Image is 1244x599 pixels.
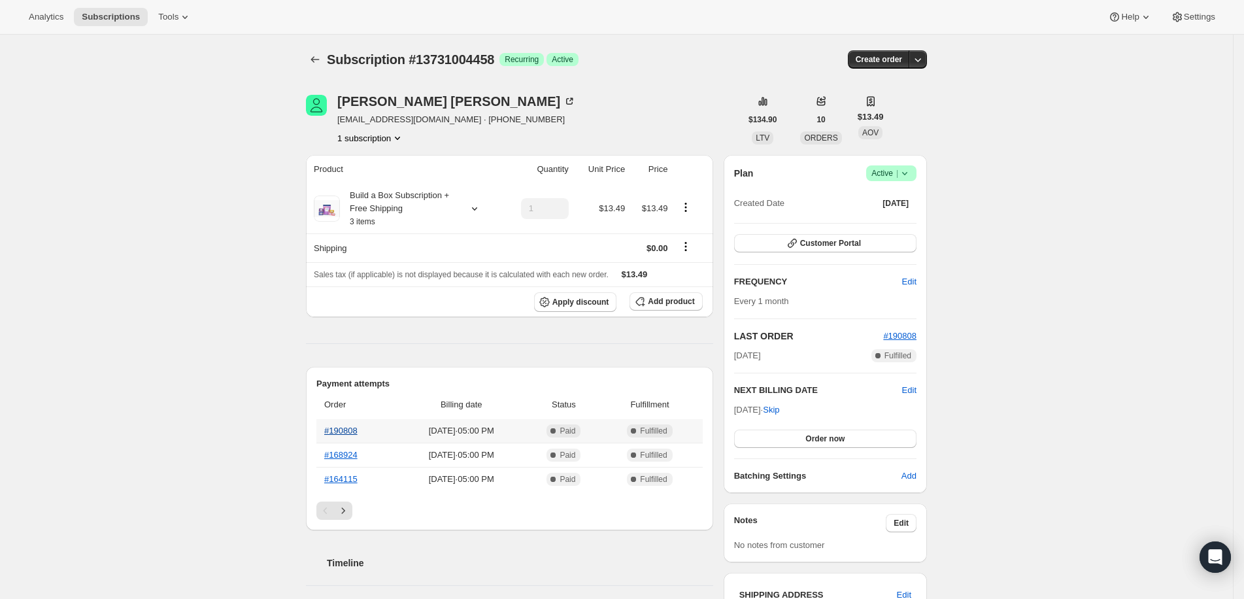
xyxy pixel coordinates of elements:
span: Laura Sprague [306,95,327,116]
h2: Timeline [327,556,713,570]
span: Every 1 month [734,296,789,306]
span: Apply discount [552,297,609,307]
span: Analytics [29,12,63,22]
button: Product actions [675,200,696,214]
span: [EMAIL_ADDRESS][DOMAIN_NAME] · [PHONE_NUMBER] [337,113,576,126]
nav: Pagination [316,502,703,520]
button: Skip [755,400,787,420]
th: Price [629,155,671,184]
span: Paid [560,474,575,485]
button: $134.90 [741,111,784,129]
button: Subscriptions [74,8,148,26]
span: Subscription #13731004458 [327,52,494,67]
h3: Notes [734,514,886,532]
small: 3 items [350,217,375,226]
span: LTV [756,133,769,143]
a: #164115 [324,474,358,484]
span: Settings [1184,12,1215,22]
button: Settings [1163,8,1223,26]
span: [DATE] · [734,405,780,415]
span: AOV [862,128,879,137]
th: Product [306,155,503,184]
span: $13.49 [858,111,884,124]
span: Billing date [400,398,523,411]
button: Apply discount [534,292,617,312]
span: $134.90 [748,114,777,125]
span: [DATE] · 05:00 PM [400,449,523,462]
span: [DATE] [734,349,761,362]
button: Edit [894,271,924,292]
th: Quantity [503,155,573,184]
span: Active [552,54,573,65]
button: Tools [150,8,199,26]
button: Edit [902,384,916,397]
button: Next [334,502,352,520]
th: Unit Price [573,155,629,184]
span: Edit [894,518,909,528]
button: Order now [734,430,916,448]
button: Analytics [21,8,71,26]
th: Order [316,390,396,419]
h2: Payment attempts [316,377,703,390]
span: Subscriptions [82,12,140,22]
h6: Batching Settings [734,470,901,483]
button: Customer Portal [734,234,916,252]
a: #190808 [883,331,916,341]
span: [DATE] · 05:00 PM [400,473,523,486]
span: ORDERS [804,133,837,143]
button: #190808 [883,330,916,343]
th: Shipping [306,233,503,262]
h2: NEXT BILLING DATE [734,384,902,397]
button: 10 [809,111,833,129]
span: No notes from customer [734,540,825,550]
button: Add product [630,292,702,311]
h2: LAST ORDER [734,330,884,343]
a: #190808 [324,426,358,436]
span: Fulfilled [640,474,667,485]
span: Paid [560,426,575,436]
span: $13.49 [642,203,668,213]
h2: Plan [734,167,754,180]
span: Order now [805,434,845,444]
span: Create order [856,54,902,65]
span: Status [531,398,597,411]
div: Build a Box Subscription + Free Shipping [340,189,458,228]
span: Edit [902,275,916,288]
button: [DATE] [875,194,916,213]
span: [DATE] [883,198,909,209]
span: Add [901,470,916,483]
button: Shipping actions [675,239,696,254]
button: Subscriptions [306,50,324,69]
a: #168924 [324,450,358,460]
button: Create order [848,50,910,69]
span: $0.00 [647,243,668,253]
span: Fulfilled [640,426,667,436]
button: Help [1100,8,1160,26]
span: Fulfilled [884,351,911,361]
span: Skip [763,403,779,417]
span: Customer Portal [800,238,861,248]
span: | [896,168,898,179]
button: Product actions [337,131,404,145]
span: Recurring [505,54,539,65]
span: Tools [158,12,178,22]
span: $13.49 [622,269,648,279]
div: Open Intercom Messenger [1200,541,1231,573]
span: Sales tax (if applicable) is not displayed because it is calculated with each new order. [314,270,609,279]
span: 10 [816,114,825,125]
span: Active [871,167,911,180]
span: Fulfilled [640,450,667,460]
div: [PERSON_NAME] [PERSON_NAME] [337,95,576,108]
span: [DATE] · 05:00 PM [400,424,523,437]
span: Add product [648,296,694,307]
span: Fulfillment [605,398,694,411]
button: Edit [886,514,916,532]
h2: FREQUENCY [734,275,902,288]
button: Add [894,466,924,487]
span: $13.49 [599,203,625,213]
span: Created Date [734,197,784,210]
span: Help [1121,12,1139,22]
span: Paid [560,450,575,460]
